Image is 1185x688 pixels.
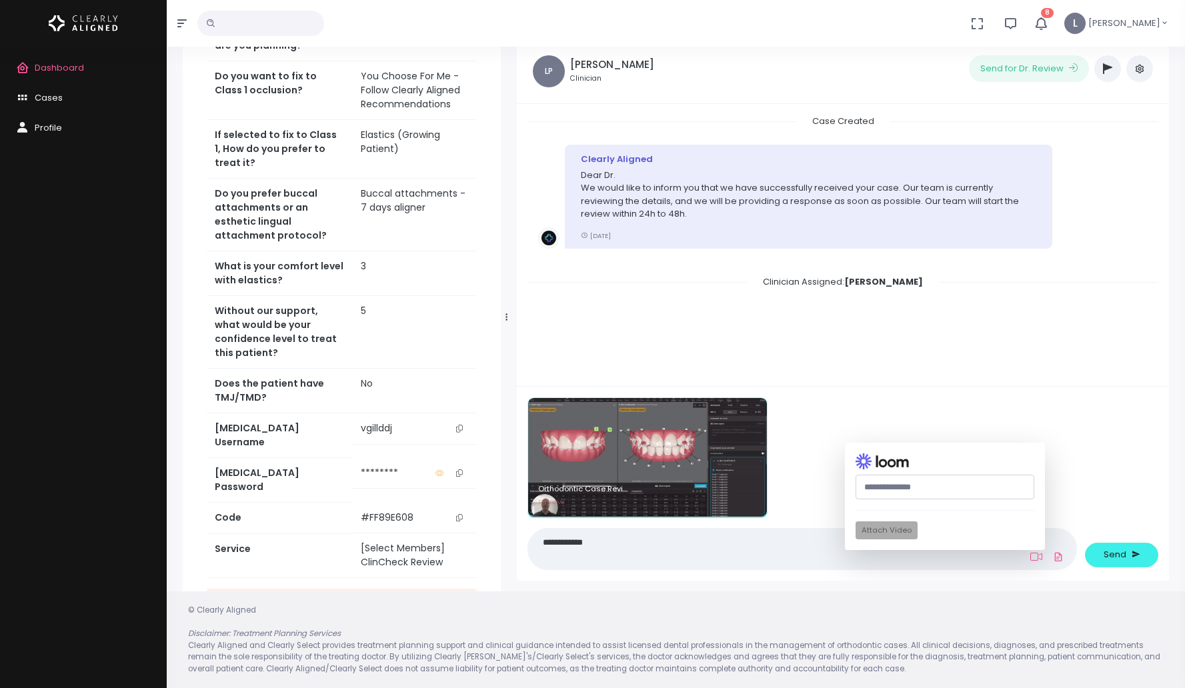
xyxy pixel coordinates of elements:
[353,369,477,413] td: No
[207,369,353,413] th: Does the patient have TMJ/TMD?
[207,533,353,578] th: Service
[207,61,353,120] th: Do you want to fix to Class 1 occlusion?
[175,605,1177,675] div: © Clearly Aligned Clearly Aligned and Clearly Select provides treatment planning support and clin...
[183,39,501,595] div: scrollable content
[207,296,353,369] th: Without our support, what would be your confidence level to treat this patient?
[353,179,477,251] td: Buccal attachments - 7 days aligner
[1064,13,1086,34] span: L
[1085,543,1158,567] button: Send
[1028,551,1045,562] a: Add Loom Video
[207,179,353,251] th: Do you prefer buccal attachments or an esthetic lingual attachment protocol?
[35,121,62,134] span: Profile
[207,589,477,613] a: Access Service
[207,120,353,179] th: If selected to fix to Class 1, How do you prefer to treat it?
[353,413,477,444] td: vgillddj
[353,296,477,369] td: 5
[353,120,477,179] td: Elastics (Growing Patient)
[207,251,353,296] th: What is your comfort level with elastics?
[533,55,565,87] span: LP
[1088,17,1160,30] span: [PERSON_NAME]
[1041,8,1054,18] span: 8
[207,458,353,503] th: [MEDICAL_DATA] Password
[581,153,1036,166] div: Clearly Aligned
[207,503,353,533] th: Code
[353,61,477,120] td: You Choose For Me - Follow Clearly Aligned Recommendations
[538,497,565,506] span: Remove
[538,485,632,493] p: Orthodontic Case Review: Class 2 [MEDICAL_DATA] Analysis and Treatment Plan
[353,503,477,533] td: #FF89E608
[35,61,84,74] span: Dashboard
[528,398,767,517] img: 363b07faed5e449282a5f6a68eb59079-01e40d8ced933055.gif
[527,115,1158,373] div: scrollable content
[581,231,611,240] small: [DATE]
[581,169,1036,221] p: Dear Dr. We would like to inform you that we have successfully received your case. Our team is cu...
[969,55,1089,82] button: Send for Dr. Review
[188,628,341,639] em: Disclaimer: Treatment Planning Services
[49,9,118,37] img: Logo Horizontal
[207,413,353,458] th: [MEDICAL_DATA] Username
[35,91,63,104] span: Cases
[361,541,469,569] div: [Select Members] ClinCheck Review
[570,59,654,71] h5: [PERSON_NAME]
[1050,545,1066,569] a: Add Files
[796,111,890,131] span: Case Created
[353,251,477,296] td: 3
[844,275,923,288] b: [PERSON_NAME]
[747,271,939,292] span: Clinician Assigned:
[1104,548,1126,561] span: Send
[570,73,654,84] small: Clinician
